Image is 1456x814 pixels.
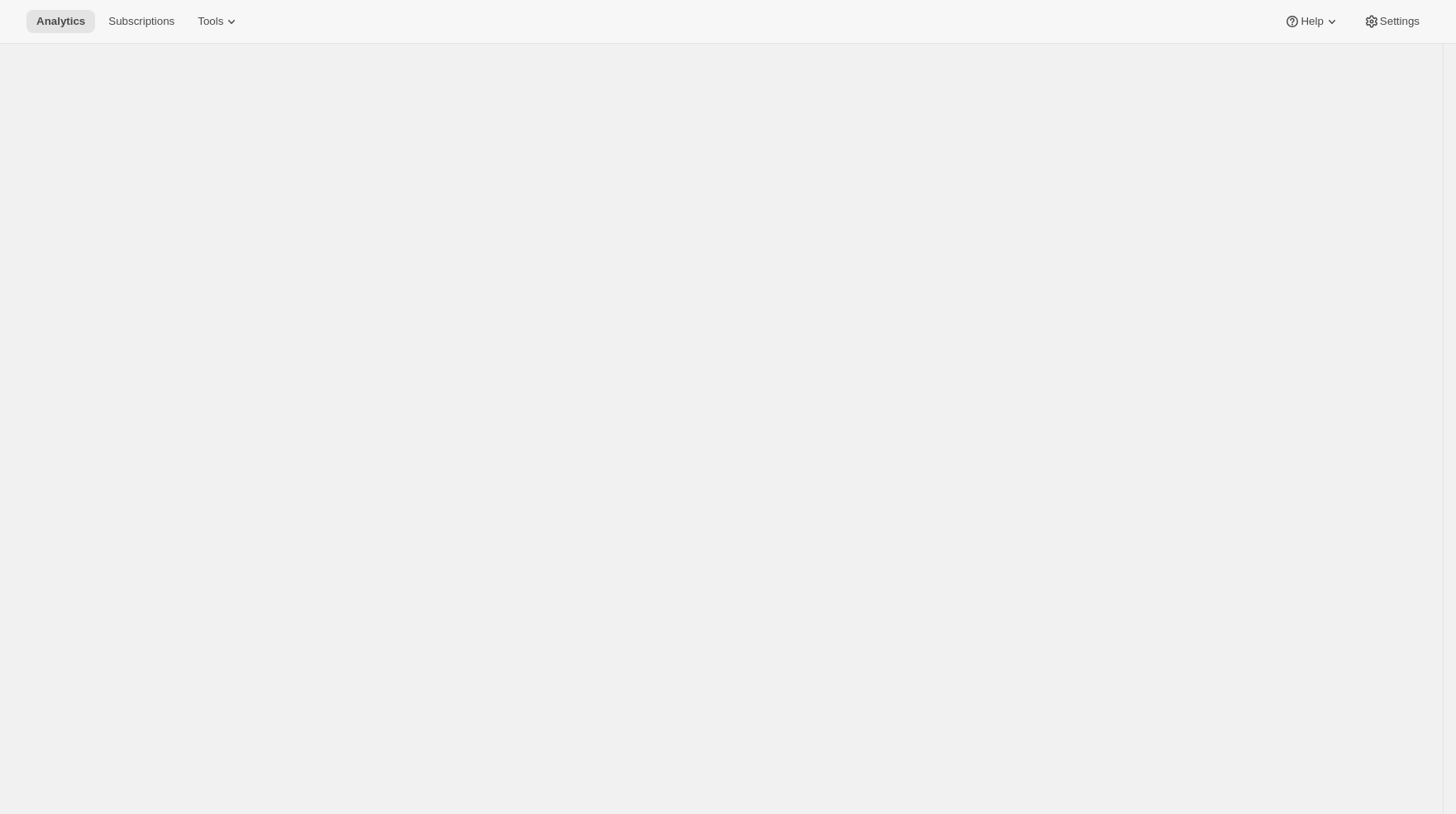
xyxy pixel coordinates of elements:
[1353,10,1430,33] button: Settings
[26,10,95,33] button: Analytics
[188,10,250,33] button: Tools
[1274,10,1349,33] button: Help
[1301,15,1323,28] span: Help
[1380,15,1420,28] span: Settings
[108,15,174,28] span: Subscriptions
[36,15,85,28] span: Analytics
[98,10,184,33] button: Subscriptions
[198,15,223,28] span: Tools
